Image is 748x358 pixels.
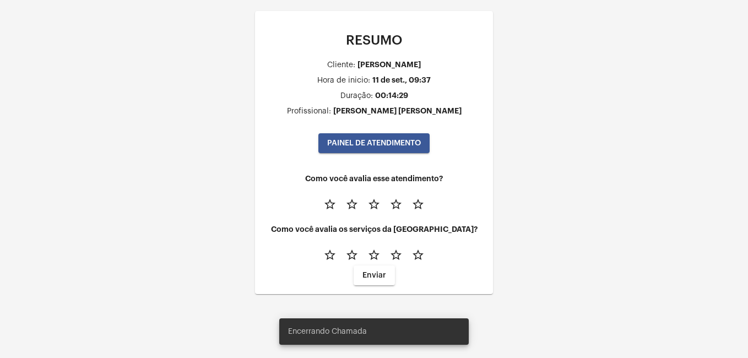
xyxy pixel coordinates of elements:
span: Enviar [362,272,386,279]
mat-icon: star_border [345,198,359,211]
mat-icon: star_border [389,198,403,211]
div: Hora de inicio: [317,77,370,85]
div: Duração: [340,92,373,100]
button: PAINEL DE ATENDIMENTO [318,133,430,153]
h4: Como você avalia esse atendimento? [264,175,484,183]
mat-icon: star_border [367,248,381,262]
mat-icon: star_border [323,248,337,262]
mat-icon: star_border [411,198,425,211]
mat-icon: star_border [389,248,403,262]
mat-icon: star_border [323,198,337,211]
p: RESUMO [264,33,484,47]
mat-icon: star_border [367,198,381,211]
div: 00:14:29 [375,91,408,100]
span: Encerrando Chamada [288,326,367,337]
span: PAINEL DE ATENDIMENTO [327,139,421,147]
div: Profissional: [287,107,331,116]
mat-icon: star_border [345,248,359,262]
div: Cliente: [327,61,355,69]
mat-icon: star_border [411,248,425,262]
div: 11 de set., 09:37 [372,76,431,84]
div: [PERSON_NAME] [357,61,421,69]
h4: Como você avalia os serviços da [GEOGRAPHIC_DATA]? [264,225,484,234]
div: [PERSON_NAME] [PERSON_NAME] [333,107,462,115]
button: Enviar [354,265,395,285]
